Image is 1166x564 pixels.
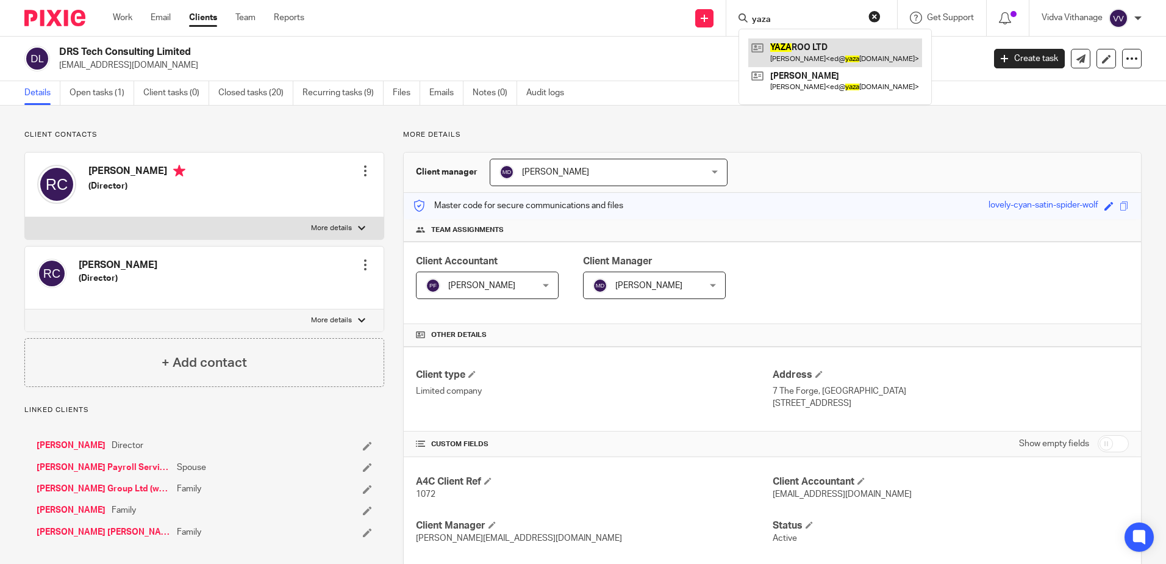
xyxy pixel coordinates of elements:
p: Vidva Vithanage [1042,12,1103,24]
label: Show empty fields [1019,438,1089,450]
span: Active [773,534,797,543]
img: svg%3E [593,278,607,293]
a: Team [235,12,256,24]
p: [STREET_ADDRESS] [773,397,1129,410]
h4: Address [773,369,1129,381]
span: Client Accountant [416,256,498,266]
span: Family [177,526,201,538]
span: Get Support [927,13,974,22]
p: Linked clients [24,405,384,415]
img: svg%3E [24,46,50,71]
a: [PERSON_NAME] Group Ltd (was Coop West Elect Contr Ltd) [37,483,171,495]
a: Audit logs [526,81,573,105]
p: More details [403,130,1142,140]
span: [PERSON_NAME][EMAIL_ADDRESS][DOMAIN_NAME] [416,534,622,543]
img: svg%3E [426,278,440,293]
a: [PERSON_NAME] [37,439,106,452]
div: lovely-cyan-satin-spider-wolf [989,199,1098,213]
a: Email [151,12,171,24]
a: [PERSON_NAME] [37,504,106,516]
input: Search [751,15,860,26]
h4: Client Manager [416,519,772,532]
h5: (Director) [88,180,185,192]
span: [PERSON_NAME] [448,281,515,290]
p: Master code for secure communications and files [413,200,623,212]
a: Clients [189,12,217,24]
span: Family [177,483,201,495]
h4: CUSTOM FIELDS [416,439,772,449]
a: Files [393,81,420,105]
a: Reports [274,12,304,24]
a: Emails [429,81,463,105]
a: Notes (0) [473,81,517,105]
h4: Client Accountant [773,475,1129,488]
span: Other details [431,330,487,340]
h2: DRS Tech Consulting Limited [59,46,792,59]
p: More details [311,223,352,233]
p: [EMAIL_ADDRESS][DOMAIN_NAME] [59,59,976,71]
a: Closed tasks (20) [218,81,293,105]
span: 1072 [416,490,435,499]
i: Primary [173,165,185,177]
h3: Client manager [416,166,477,178]
h4: + Add contact [162,353,247,372]
span: Team assignments [431,225,504,235]
p: Client contacts [24,130,384,140]
a: Create task [994,49,1065,68]
span: [EMAIL_ADDRESS][DOMAIN_NAME] [773,490,912,499]
img: svg%3E [37,165,76,204]
img: Pixie [24,10,85,26]
img: svg%3E [499,165,514,179]
h4: A4C Client Ref [416,475,772,488]
span: Family [112,504,136,516]
img: svg%3E [1109,9,1128,28]
a: Details [24,81,60,105]
h4: [PERSON_NAME] [79,259,157,272]
span: Spouse [177,461,206,474]
h5: (Director) [79,272,157,284]
button: Clear [868,10,881,23]
a: [PERSON_NAME] Payroll Services Ltd [37,461,171,474]
a: [PERSON_NAME] [PERSON_NAME] [37,526,171,538]
a: Client tasks (0) [143,81,209,105]
h4: [PERSON_NAME] [88,165,185,180]
span: Client Manager [583,256,653,266]
a: Work [113,12,132,24]
h4: Client type [416,369,772,381]
span: [PERSON_NAME] [522,168,589,176]
h4: Status [773,519,1129,532]
p: More details [311,316,352,325]
img: svg%3E [37,259,66,288]
span: Director [112,439,143,452]
p: Limited company [416,385,772,397]
a: Recurring tasks (9) [302,81,384,105]
span: [PERSON_NAME] [615,281,682,290]
a: Open tasks (1) [70,81,134,105]
p: 7 The Forge, [GEOGRAPHIC_DATA] [773,385,1129,397]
